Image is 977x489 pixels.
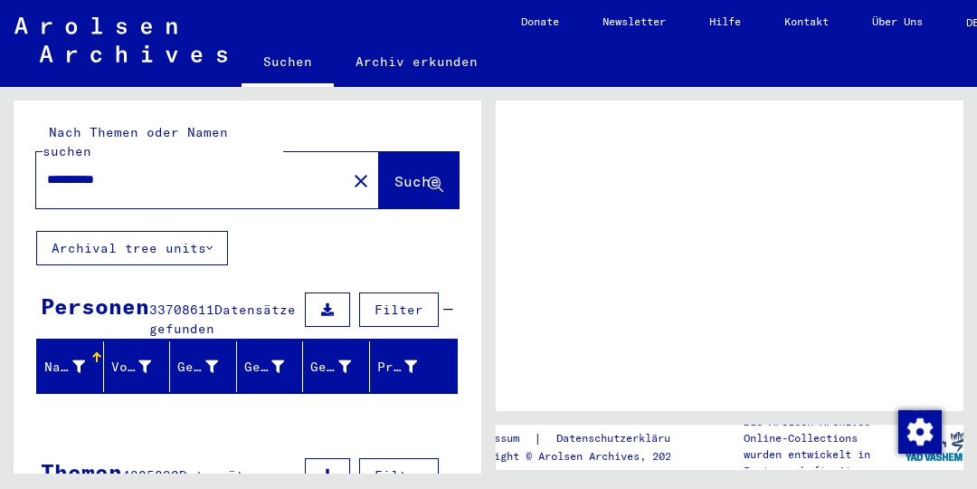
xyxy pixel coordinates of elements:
mat-header-cell: Vorname [104,341,171,392]
img: Zustimmung ändern [898,410,942,454]
button: Filter [359,292,439,327]
div: Geburtsdatum [310,358,351,377]
span: 33708611 [149,302,214,318]
span: Filter [375,302,423,318]
div: Geburtsname [177,352,241,381]
div: Geburtsdatum [310,352,374,381]
div: Geburt‏ [244,358,285,377]
button: Suche [379,152,459,208]
a: Archiv erkunden [334,40,499,83]
div: Geburtsname [177,358,218,377]
img: Arolsen_neg.svg [14,17,227,62]
p: Die Arolsen Archives Online-Collections [744,414,905,446]
mat-header-cell: Nachname [37,341,104,392]
span: Suche [394,172,440,190]
mat-icon: close [350,170,372,192]
div: Vorname [111,352,175,381]
div: Geburt‏ [244,352,308,381]
div: | [462,429,705,448]
p: Copyright © Arolsen Archives, 2021 [462,448,705,465]
div: Themen [41,455,122,488]
span: 4285890 [122,467,179,484]
mat-header-cell: Prisoner # [370,341,458,392]
mat-label: Nach Themen oder Namen suchen [43,124,228,159]
button: Clear [343,162,379,198]
div: Nachname [44,358,85,377]
mat-header-cell: Geburtsname [170,341,237,392]
div: Prisoner # [377,352,441,381]
div: Vorname [111,358,152,377]
span: Filter [375,467,423,484]
mat-header-cell: Geburtsdatum [303,341,370,392]
div: Nachname [44,352,108,381]
mat-header-cell: Geburt‏ [237,341,304,392]
a: Suchen [242,40,334,87]
a: Datenschutzerklärung [542,429,705,448]
div: Personen [41,290,149,322]
p: wurden entwickelt in Partnerschaft mit [744,446,905,479]
div: Prisoner # [377,358,418,377]
button: Archival tree units [36,231,228,265]
span: Datensätze gefunden [149,302,296,337]
a: Impressum [462,429,534,448]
